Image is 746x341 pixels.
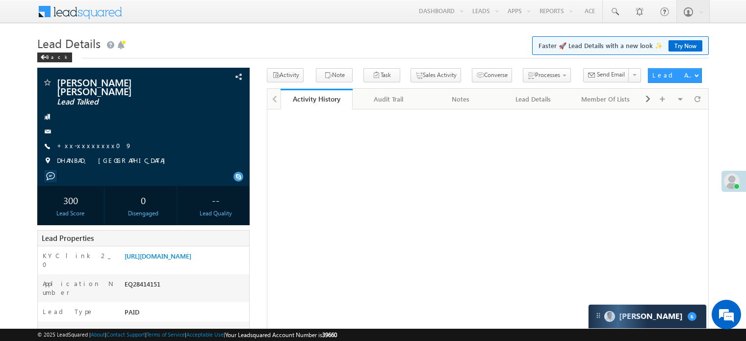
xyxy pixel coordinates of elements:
label: KYC link 2_0 [43,251,114,269]
a: +xx-xxxxxxxx09 [57,141,132,150]
a: Acceptable Use [186,331,224,338]
img: Carter [604,311,615,322]
span: Faster 🚀 Lead Details with a new look ✨ [539,41,702,51]
div: 300 [40,191,102,209]
label: Owner [43,326,66,335]
div: PAID [122,307,249,321]
div: Lead Actions [652,71,694,79]
span: DHANBAD, [GEOGRAPHIC_DATA] [57,156,170,166]
div: Activity History [288,94,345,104]
a: Notes [425,89,497,109]
a: [URL][DOMAIN_NAME] [125,252,191,260]
span: Send Email [597,70,625,79]
div: Back [37,52,72,62]
span: 39660 [322,331,337,339]
div: -- [185,191,247,209]
span: Lead Details [37,35,101,51]
span: Carter [619,312,683,321]
span: [PERSON_NAME] [125,327,174,335]
div: Notes [433,93,489,105]
a: Terms of Service [147,331,185,338]
a: Contact Support [106,331,145,338]
a: About [91,331,105,338]
button: Lead Actions [648,68,702,83]
button: Converse [472,68,512,82]
a: Audit Trail [353,89,425,109]
a: Lead Details [497,89,569,109]
span: 6 [688,312,696,321]
div: Audit Trail [360,93,416,105]
a: Activity History [281,89,353,109]
a: Member Of Lists [570,89,642,109]
label: Application Number [43,279,114,297]
button: Processes [523,68,571,82]
div: Lead Score [40,209,102,218]
div: EQ28414151 [122,279,249,293]
div: 0 [112,191,174,209]
a: Try Now [669,40,702,52]
button: Send Email [583,68,629,82]
button: Note [316,68,353,82]
div: Member Of Lists [578,93,633,105]
span: Lead Properties [42,233,94,243]
button: Activity [267,68,304,82]
div: carter-dragCarter[PERSON_NAME]6 [588,304,707,329]
div: Lead Quality [185,209,247,218]
span: Your Leadsquared Account Number is [225,331,337,339]
span: Processes [535,71,560,79]
button: Task [363,68,400,82]
button: Sales Activity [411,68,461,82]
div: Disengaged [112,209,174,218]
span: Lead Talked [57,97,188,107]
span: © 2025 LeadSquared | | | | | [37,330,337,340]
div: Lead Details [505,93,561,105]
a: Back [37,52,77,60]
img: carter-drag [594,312,602,319]
span: [PERSON_NAME] [PERSON_NAME] [57,78,188,95]
label: Lead Type [43,307,94,316]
